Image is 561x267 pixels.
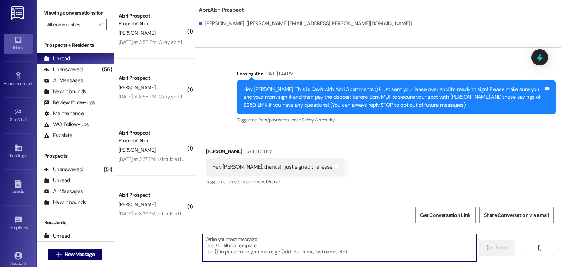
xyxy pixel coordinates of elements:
[44,55,70,63] div: Unread
[37,219,114,226] div: Residents
[420,211,470,219] span: Get Conversation Link
[496,244,507,252] span: Send
[28,224,29,229] span: •
[44,99,95,106] div: Review follow-ups
[44,121,89,128] div: WO Follow-ups
[11,6,26,20] img: ResiDesk Logo
[119,137,186,144] div: Property: Abri
[65,251,95,258] span: New Message
[4,177,33,197] a: Leads
[289,117,301,123] span: Lease ,
[227,178,239,185] span: Lease ,
[119,39,489,45] div: [DATE] at 3:56 PM: Okay so it looks like we might be a day or two late we're still willing to pay...
[44,77,83,84] div: All Messages
[239,178,267,185] span: Lease renewal ,
[119,191,186,199] div: Abri Prospect
[37,152,114,160] div: Prospects
[44,110,84,117] div: Maintenance
[267,178,279,185] span: Praise
[119,30,155,36] span: [PERSON_NAME]
[415,207,475,223] button: Get Conversation Link
[44,166,83,173] div: Unanswered
[119,201,155,208] span: [PERSON_NAME]
[56,252,61,257] i: 
[44,7,107,19] label: Viewing conversations for
[119,12,186,20] div: Abri Prospect
[119,147,155,153] span: [PERSON_NAME]
[263,70,293,78] div: [DATE] 1:44 PM
[100,64,114,75] div: (56)
[47,19,95,30] input: All communities
[119,74,186,82] div: Abri Prospect
[119,210,340,217] div: [DATE] at 3:37 PM: I should at least be able to stop by and grab my key then and later move all m...
[102,164,114,175] div: (51)
[99,22,103,27] i: 
[243,86,544,109] div: Hey [PERSON_NAME]! This is Kayla with Abri Apartments :) I just sent your lease over and it's rea...
[4,142,33,161] a: Buildings
[44,199,86,206] div: New Inbounds
[26,116,27,121] span: •
[206,147,344,158] div: [PERSON_NAME]
[119,93,489,100] div: [DATE] at 3:56 PM: Okay so it looks like we might be a day or two late we're still willing to pay...
[44,188,83,195] div: All Messages
[44,232,70,240] div: Unread
[206,176,344,187] div: Tagged as:
[484,211,549,219] span: Share Conversation via email
[258,117,289,123] span: Rent/payments ,
[119,156,340,162] div: [DATE] at 3:37 PM: I should at least be able to stop by and grab my key then and later move all m...
[199,20,412,27] div: [PERSON_NAME]. ([PERSON_NAME][EMAIL_ADDRESS][PERSON_NAME][DOMAIN_NAME])
[479,207,554,223] button: Share Conversation via email
[44,88,86,95] div: New Inbounds
[479,240,515,256] button: Send
[48,249,102,260] button: New Message
[119,84,155,91] span: [PERSON_NAME]
[33,80,34,85] span: •
[199,6,244,14] b: Abri: Abri Prospect
[119,20,186,27] div: Property: Abri
[119,129,186,137] div: Abri Prospect
[243,147,272,155] div: [DATE] 1:58 PM
[44,177,70,184] div: Unread
[44,132,72,139] div: Escalate
[44,66,83,74] div: Unanswered
[301,117,335,123] span: Safety & security
[212,163,333,171] div: Hey [PERSON_NAME], thanks! I just signed the lease
[237,114,556,125] div: Tagged as:
[4,214,33,233] a: Templates •
[237,70,556,80] div: Leasing Abri
[37,41,114,49] div: Prospects + Residents
[4,106,33,125] a: Site Visit •
[487,245,492,251] i: 
[4,34,33,53] a: Inbox
[537,245,542,251] i: 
